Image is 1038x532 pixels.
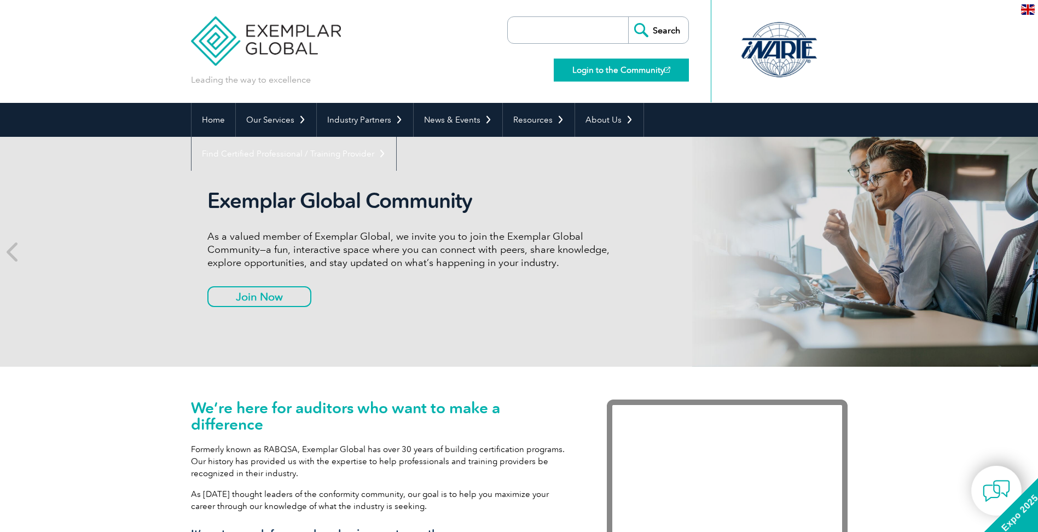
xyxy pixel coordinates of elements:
[207,188,618,213] h2: Exemplar Global Community
[191,74,311,86] p: Leading the way to excellence
[207,230,618,269] p: As a valued member of Exemplar Global, we invite you to join the Exemplar Global Community—a fun,...
[317,103,413,137] a: Industry Partners
[236,103,316,137] a: Our Services
[192,103,235,137] a: Home
[207,286,311,307] a: Join Now
[575,103,643,137] a: About Us
[628,17,688,43] input: Search
[983,477,1010,505] img: contact-chat.png
[191,400,574,432] h1: We’re here for auditors who want to make a difference
[664,67,670,73] img: open_square.png
[191,488,574,512] p: As [DATE] thought leaders of the conformity community, our goal is to help you maximize your care...
[1021,4,1035,15] img: en
[191,443,574,479] p: Formerly known as RABQSA, Exemplar Global has over 30 years of building certification programs. O...
[503,103,575,137] a: Resources
[554,59,689,82] a: Login to the Community
[414,103,502,137] a: News & Events
[192,137,396,171] a: Find Certified Professional / Training Provider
